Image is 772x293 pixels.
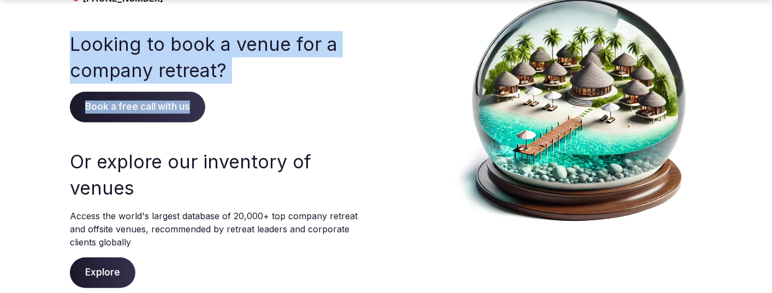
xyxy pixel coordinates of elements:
[70,257,135,288] span: Explore
[70,149,375,201] h3: Or explore our inventory of venues
[70,31,375,83] h3: Looking to book a venue for a company retreat?
[70,209,375,249] p: Access the world's largest database of 20,000+ top company retreat and offsite venues, recommende...
[70,267,135,278] a: Explore
[70,101,205,112] a: Book a free call with us
[70,92,205,122] span: Book a free call with us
